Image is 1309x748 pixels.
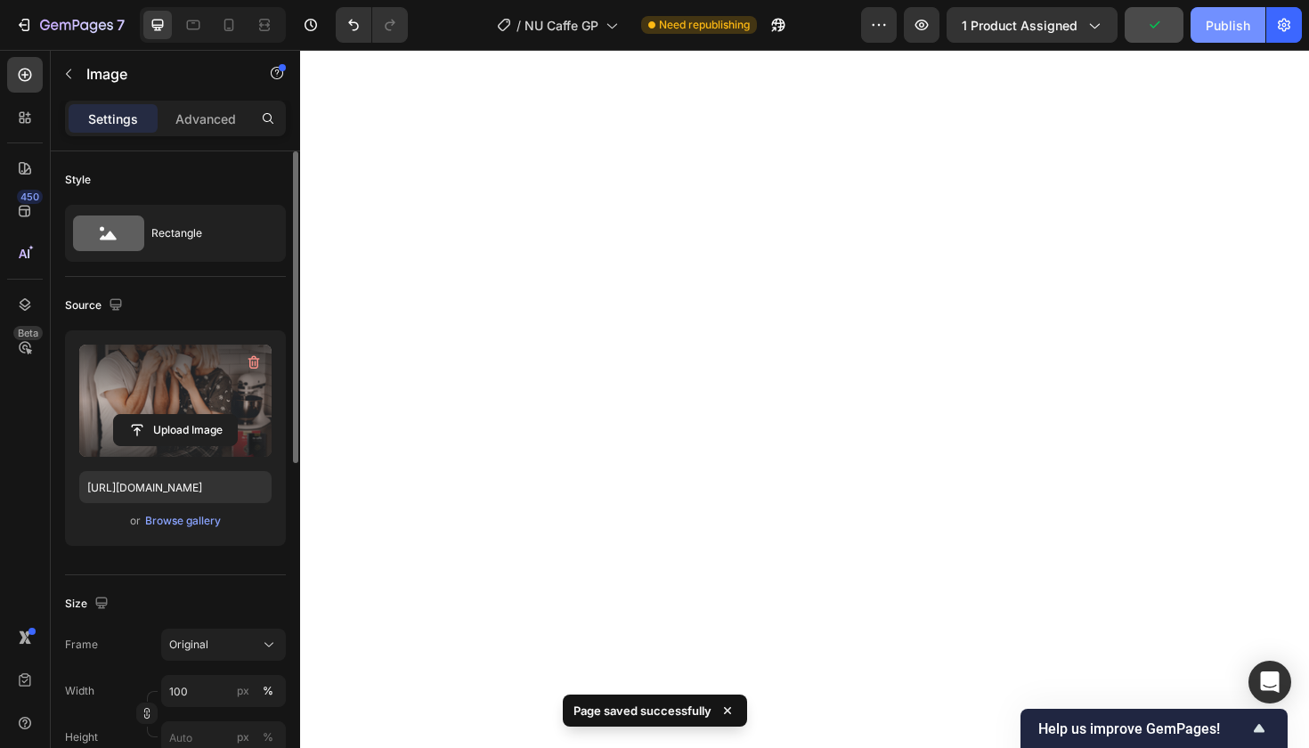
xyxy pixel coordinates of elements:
span: 1 product assigned [962,16,1077,35]
iframe: Design area [300,50,1309,748]
div: Browse gallery [145,513,221,529]
button: px [257,680,279,702]
button: Upload Image [113,414,238,446]
button: 1 product assigned [947,7,1118,43]
div: Open Intercom Messenger [1248,661,1291,703]
span: Need republishing [659,17,750,33]
p: Page saved successfully [573,702,711,720]
div: Beta [13,326,43,340]
div: Source [65,294,126,318]
p: Advanced [175,110,236,128]
div: % [263,729,273,745]
span: NU Caffe GP [524,16,598,35]
div: Publish [1206,16,1250,35]
button: Publish [1191,7,1265,43]
button: % [232,680,254,702]
button: Browse gallery [144,512,222,530]
p: Settings [88,110,138,128]
button: Original [161,629,286,661]
button: px [257,727,279,748]
div: 450 [17,190,43,204]
div: Undo/Redo [336,7,408,43]
button: % [232,727,254,748]
button: 7 [7,7,133,43]
span: or [130,510,141,532]
div: px [237,683,249,699]
label: Frame [65,637,98,653]
button: Show survey - Help us improve GemPages! [1038,718,1270,739]
input: px% [161,675,286,707]
p: Image [86,63,238,85]
div: Size [65,592,112,616]
label: Width [65,683,94,699]
p: 7 [117,14,125,36]
div: % [263,683,273,699]
div: px [237,729,249,745]
label: Height [65,729,98,745]
span: Original [169,637,208,653]
span: / [516,16,521,35]
div: Style [65,172,91,188]
input: https://example.com/image.jpg [79,471,272,503]
div: Rectangle [151,213,260,254]
span: Help us improve GemPages! [1038,720,1248,737]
